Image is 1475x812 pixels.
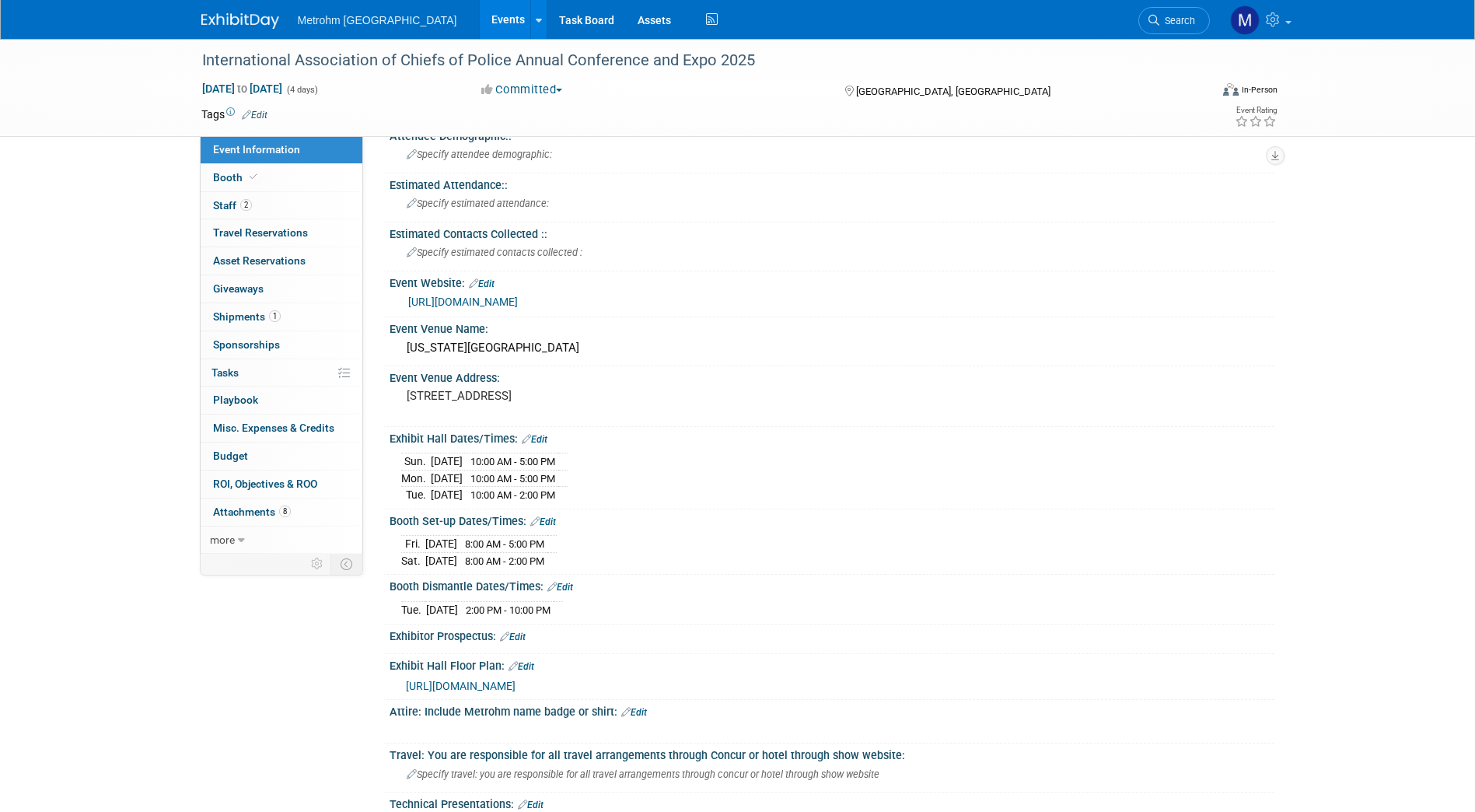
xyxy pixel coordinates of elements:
[547,582,573,593] a: Edit
[390,317,1274,337] div: Event Venue Name:
[213,226,308,239] span: Travel Reservations
[390,222,1274,242] div: Estimated Contacts Collected ::
[518,800,544,810] a: Edit
[235,82,250,95] span: to
[201,275,362,303] a: Giveaways
[509,661,534,672] a: Edit
[522,434,547,445] a: Edit
[407,149,552,160] span: Specify attendee demographic:
[390,366,1274,386] div: Event Venue Address:
[201,415,362,442] a: Misc. Expenses & Credits
[201,13,279,29] img: ExhibitDay
[406,680,516,692] a: [URL][DOMAIN_NAME]
[201,359,362,387] a: Tasks
[470,473,555,485] span: 10:00 AM - 5:00 PM
[1241,84,1278,96] div: In-Person
[201,331,362,359] a: Sponsorships
[201,527,362,554] a: more
[465,538,544,550] span: 8:00 AM - 5:00 PM
[201,136,362,163] a: Event Information
[431,453,463,471] td: [DATE]
[250,173,257,181] i: Booth reservation complete
[298,14,457,26] span: Metrohm [GEOGRAPHIC_DATA]
[1230,5,1260,35] img: Michelle Simoes
[213,199,252,212] span: Staff
[401,601,426,618] td: Tue.
[213,506,291,518] span: Attachments
[425,552,457,569] td: [DATE]
[856,86,1050,97] span: [GEOGRAPHIC_DATA], [GEOGRAPHIC_DATA]
[1159,15,1195,26] span: Search
[240,199,252,211] span: 2
[201,192,362,219] a: Staff2
[211,366,239,379] span: Tasks
[390,625,1274,645] div: Exhibitor Prospectus:
[213,143,300,156] span: Event Information
[401,470,431,487] td: Mon.
[470,489,555,501] span: 10:00 AM - 2:00 PM
[242,110,267,121] a: Edit
[210,534,235,546] span: more
[390,654,1274,674] div: Exhibit Hall Floor Plan:
[1235,107,1277,114] div: Event Rating
[201,82,283,96] span: [DATE] [DATE]
[201,387,362,414] a: Playbook
[285,85,318,95] span: (4 days)
[466,604,551,616] span: 2:00 PM - 10:00 PM
[213,310,281,323] span: Shipments
[500,632,526,642] a: Edit
[213,171,260,184] span: Booth
[201,107,267,122] td: Tags
[201,219,362,247] a: Travel Reservations
[213,254,306,267] span: Asset Reservations
[279,506,291,517] span: 8
[401,487,431,503] td: Tue.
[530,516,556,527] a: Edit
[469,278,495,289] a: Edit
[1138,7,1210,34] a: Search
[213,422,334,434] span: Misc. Expenses & Credits
[1118,81,1278,104] div: Event Format
[390,509,1274,530] div: Booth Set-up Dates/Times:
[330,554,362,574] td: Toggle Event Tabs
[401,453,431,471] td: Sun.
[407,768,879,780] span: Specify travel: you are responsible for all travel arrangements through concur or hotel through s...
[621,707,647,718] a: Edit
[470,456,555,467] span: 10:00 AM - 5:00 PM
[201,499,362,526] a: Attachments8
[213,394,258,406] span: Playbook
[390,575,1274,595] div: Booth Dismantle Dates/Times:
[201,471,362,498] a: ROI, Objectives & ROO
[401,552,425,569] td: Sat.
[213,338,280,351] span: Sponsorships
[390,427,1274,447] div: Exhibit Hall Dates/Times:
[390,271,1274,292] div: Event Website:
[201,164,362,191] a: Booth
[401,336,1263,360] div: [US_STATE][GEOGRAPHIC_DATA]
[213,478,317,490] span: ROI, Objectives & ROO
[197,47,1187,75] div: International Association of Chiefs of Police Annual Conference and Expo 2025
[390,700,1274,720] div: Attire: Include Metrohm name badge or shirt:
[401,536,425,553] td: Fri.
[425,536,457,553] td: [DATE]
[431,487,463,503] td: [DATE]
[213,450,248,462] span: Budget
[407,389,741,403] pre: [STREET_ADDRESS]
[304,554,331,574] td: Personalize Event Tab Strip
[426,601,458,618] td: [DATE]
[407,247,582,258] span: Specify estimated contacts collected :
[269,310,281,322] span: 1
[476,82,568,98] button: Committed
[201,303,362,331] a: Shipments1
[201,443,362,470] a: Budget
[201,247,362,275] a: Asset Reservations
[465,555,544,567] span: 8:00 AM - 2:00 PM
[213,282,264,295] span: Giveaways
[390,173,1274,193] div: Estimated Attendance::
[390,744,1274,763] div: Travel: You are responsible for all travel arrangements through Concur or hotel through show webs...
[1223,83,1239,96] img: Format-Inperson.png
[407,198,549,209] span: Specify estimated attendance:
[431,470,463,487] td: [DATE]
[408,296,518,308] a: [URL][DOMAIN_NAME]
